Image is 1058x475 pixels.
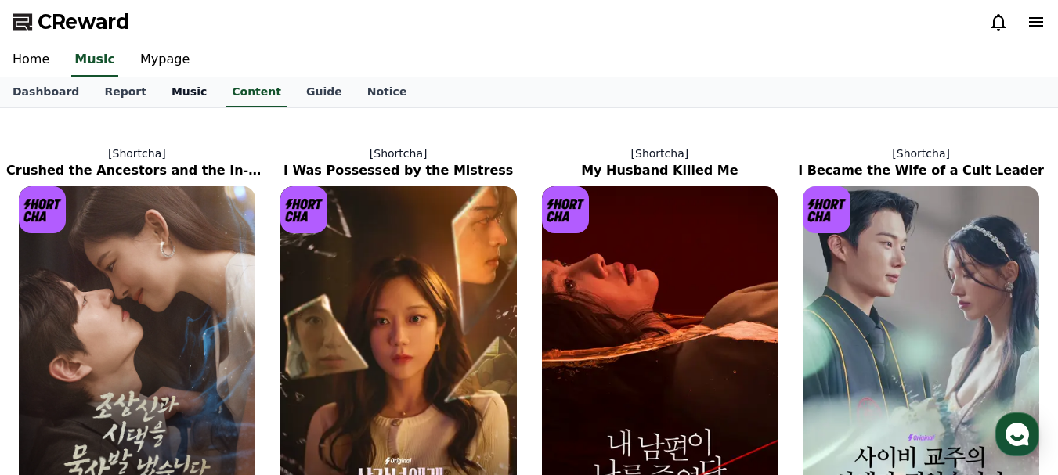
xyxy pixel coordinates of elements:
[529,161,791,180] h2: My Husband Killed Me
[103,345,202,384] a: Messages
[529,146,791,161] p: [Shortcha]
[226,77,287,107] a: Content
[71,44,118,77] a: Music
[130,369,176,382] span: Messages
[280,186,327,233] img: [object Object] Logo
[232,369,270,381] span: Settings
[38,9,130,34] span: CReward
[790,146,1052,161] p: [Shortcha]
[159,77,219,107] a: Music
[128,44,202,77] a: Mypage
[542,186,589,233] img: [object Object] Logo
[6,161,268,180] h2: Crushed the Ancestors and the In-Laws
[268,146,529,161] p: [Shortcha]
[5,345,103,384] a: Home
[294,77,355,107] a: Guide
[355,77,420,107] a: Notice
[40,369,67,381] span: Home
[13,9,130,34] a: CReward
[202,345,301,384] a: Settings
[92,77,159,107] a: Report
[790,161,1052,180] h2: I Became the Wife of a Cult Leader
[803,186,850,233] img: [object Object] Logo
[6,146,268,161] p: [Shortcha]
[268,161,529,180] h2: I Was Possessed by the Mistress
[19,186,66,233] img: [object Object] Logo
